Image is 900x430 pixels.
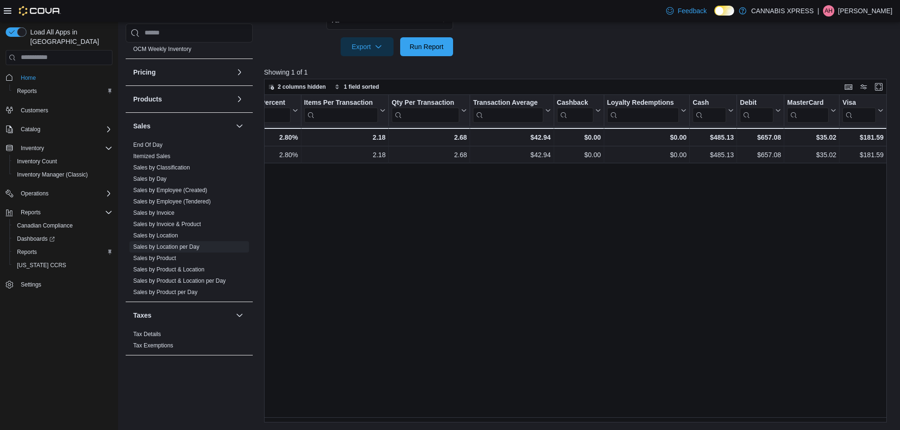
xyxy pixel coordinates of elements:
[17,105,52,116] a: Customers
[740,132,781,143] div: $657.08
[13,260,70,271] a: [US_STATE] CCRS
[278,83,326,91] span: 2 columns hidden
[557,98,593,122] div: Cashback
[400,37,453,56] button: Run Report
[787,132,836,143] div: $35.02
[2,187,116,200] button: Operations
[21,74,36,82] span: Home
[133,221,201,228] a: Sales by Invoice & Product
[693,149,734,160] div: $485.13
[133,254,176,262] span: Sales by Product
[557,132,600,143] div: $0.00
[9,259,116,272] button: [US_STATE] CCRS
[133,94,232,104] button: Products
[557,98,600,122] button: Cashback
[13,85,112,97] span: Reports
[607,98,679,107] div: Loyalty Redemptions
[787,149,836,160] div: $35.02
[17,171,88,178] span: Inventory Manager (Classic)
[133,342,173,349] a: Tax Exemptions
[740,149,781,160] div: $657.08
[17,104,112,116] span: Customers
[13,260,112,271] span: Washington CCRS
[26,27,112,46] span: Load All Apps in [GEOGRAPHIC_DATA]
[557,149,600,160] div: $0.00
[133,289,197,295] a: Sales by Product per Day
[133,46,191,52] a: OCM Weekly Inventory
[17,279,45,290] a: Settings
[304,149,386,160] div: 2.18
[17,124,44,135] button: Catalog
[392,98,459,107] div: Qty Per Transaction
[751,5,814,17] p: CANNABIS XPRESS
[17,158,57,165] span: Inventory Count
[858,81,869,93] button: Display options
[344,83,379,91] span: 1 field sorted
[9,168,116,181] button: Inventory Manager (Classic)
[133,311,232,320] button: Taxes
[714,6,734,16] input: Dark Mode
[17,72,112,84] span: Home
[234,93,245,105] button: Products
[133,94,162,104] h3: Products
[607,98,687,122] button: Loyalty Redemptions
[825,5,833,17] span: AH
[133,175,167,183] span: Sales by Day
[331,81,383,93] button: 1 field sorted
[842,98,883,122] button: Visa
[740,98,781,122] button: Debit
[607,149,687,160] div: $0.00
[234,67,245,78] button: Pricing
[133,278,226,284] a: Sales by Product & Location per Day
[13,233,112,245] span: Dashboards
[2,206,116,219] button: Reports
[264,67,893,77] p: Showing 1 of 1
[13,169,92,180] a: Inventory Manager (Classic)
[13,220,112,231] span: Canadian Compliance
[133,266,205,273] a: Sales by Product & Location
[133,176,167,182] a: Sales by Day
[21,209,41,216] span: Reports
[126,329,253,355] div: Taxes
[133,232,178,239] a: Sales by Location
[13,220,77,231] a: Canadian Compliance
[838,5,892,17] p: [PERSON_NAME]
[126,139,253,302] div: Sales
[13,156,112,167] span: Inventory Count
[341,37,394,56] button: Export
[557,98,593,107] div: Cashback
[2,278,116,291] button: Settings
[13,169,112,180] span: Inventory Manager (Classic)
[842,149,883,160] div: $181.59
[17,87,37,95] span: Reports
[133,187,207,194] a: Sales by Employee (Created)
[693,98,726,122] div: Cash
[13,233,59,245] a: Dashboards
[126,43,253,59] div: OCM
[133,141,163,149] span: End Of Day
[133,209,174,217] span: Sales by Invoice
[693,98,726,107] div: Cash
[17,188,52,199] button: Operations
[2,142,116,155] button: Inventory
[133,67,232,77] button: Pricing
[740,98,773,107] div: Debit
[133,67,155,77] h3: Pricing
[21,126,40,133] span: Catalog
[133,153,171,160] a: Itemized Sales
[21,281,41,288] span: Settings
[234,120,245,132] button: Sales
[842,98,876,107] div: Visa
[473,98,550,122] button: Transaction Average
[133,45,191,53] span: OCM Weekly Inventory
[226,98,290,107] div: Markdown Percent
[304,98,386,122] button: Items Per Transaction
[17,207,44,218] button: Reports
[607,132,687,143] div: $0.00
[787,98,829,107] div: MasterCard
[17,261,66,269] span: [US_STATE] CCRS
[17,235,55,243] span: Dashboards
